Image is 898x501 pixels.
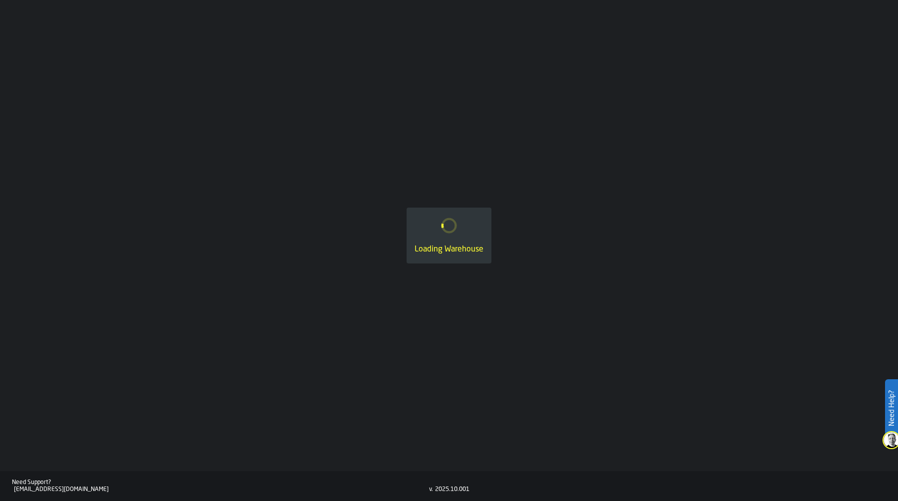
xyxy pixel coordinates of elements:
[12,479,429,493] a: Need Support?[EMAIL_ADDRESS][DOMAIN_NAME]
[435,486,469,493] div: 2025.10.001
[12,479,429,486] div: Need Support?
[14,486,429,493] div: [EMAIL_ADDRESS][DOMAIN_NAME]
[415,244,483,255] div: Loading Warehouse
[429,486,433,493] div: v.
